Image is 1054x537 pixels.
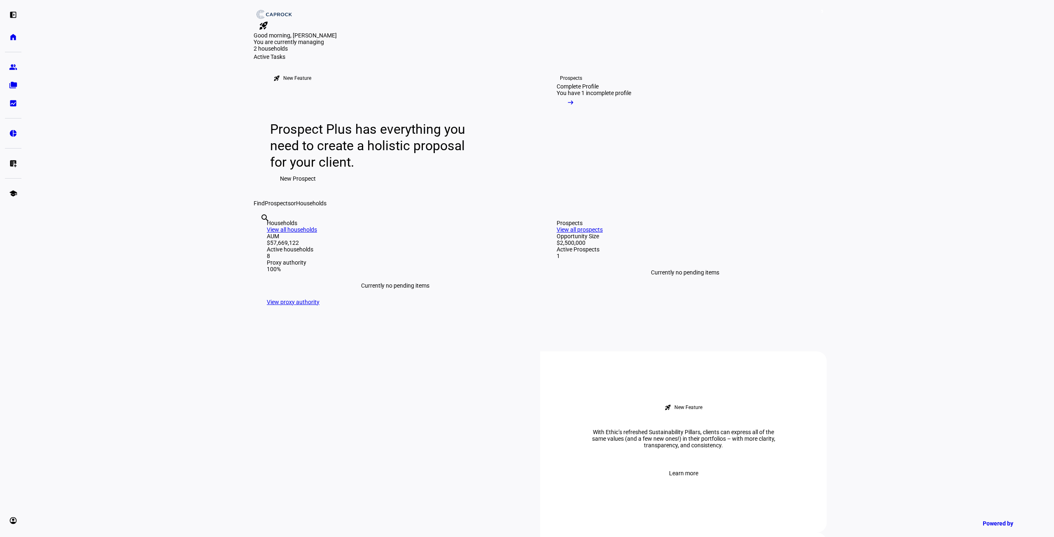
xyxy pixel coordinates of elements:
[260,213,270,223] mat-icon: search
[543,60,680,200] a: ProspectsComplete ProfileYou have 1 incomplete profile
[5,95,21,112] a: bid_landscape
[557,239,814,246] div: $2,500,000
[9,81,17,89] eth-mat-symbol: folder_copy
[659,465,708,481] button: Learn more
[5,125,21,142] a: pie_chart
[9,99,17,107] eth-mat-symbol: bid_landscape
[557,253,814,259] div: 1
[259,21,268,30] mat-icon: rocket_launch
[9,63,17,71] eth-mat-symbol: group
[5,59,21,75] a: group
[9,11,17,19] eth-mat-symbol: left_panel_open
[283,75,311,81] div: New Feature
[260,224,262,234] input: Enter name of prospect or household
[674,404,702,411] div: New Feature
[9,189,17,198] eth-mat-symbol: school
[665,404,671,411] mat-icon: rocket_launch
[265,200,291,207] span: Prospects
[581,429,786,449] div: With Ethic’s refreshed Sustainability Pillars, clients can express all of the same values (and a ...
[267,239,524,246] div: $57,669,122
[819,8,825,15] span: 5
[254,32,827,39] div: Good morning, [PERSON_NAME]
[267,226,317,233] a: View all households
[254,45,336,53] div: 2 households
[254,53,827,60] div: Active Tasks
[270,121,473,170] div: Prospect Plus has everything you need to create a holistic proposal for your client.
[267,272,524,299] div: Currently no pending items
[9,159,17,167] eth-mat-symbol: list_alt_add
[557,83,599,90] div: Complete Profile
[254,39,324,45] span: You are currently managing
[669,465,698,481] span: Learn more
[5,77,21,93] a: folder_copy
[557,90,631,96] div: You have 1 incomplete profile
[9,516,17,525] eth-mat-symbol: account_circle
[557,246,814,253] div: Active Prospects
[267,266,524,272] div: 100%
[557,233,814,239] div: Opportunity Size
[273,75,280,81] mat-icon: rocket_launch
[267,220,524,226] div: Households
[296,200,326,207] span: Households
[267,299,319,305] a: View proxy authority
[270,170,326,187] button: New Prospect
[267,259,524,266] div: Proxy authority
[267,246,524,253] div: Active households
[9,33,17,41] eth-mat-symbol: home
[567,98,575,107] mat-icon: arrow_right_alt
[557,220,814,226] div: Prospects
[280,170,316,187] span: New Prospect
[979,516,1042,531] a: Powered by
[9,129,17,137] eth-mat-symbol: pie_chart
[5,29,21,45] a: home
[557,259,814,286] div: Currently no pending items
[557,226,603,233] a: View all prospects
[254,200,827,207] div: Find or
[267,233,524,239] div: AUM
[560,75,582,81] div: Prospects
[267,253,524,259] div: 8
